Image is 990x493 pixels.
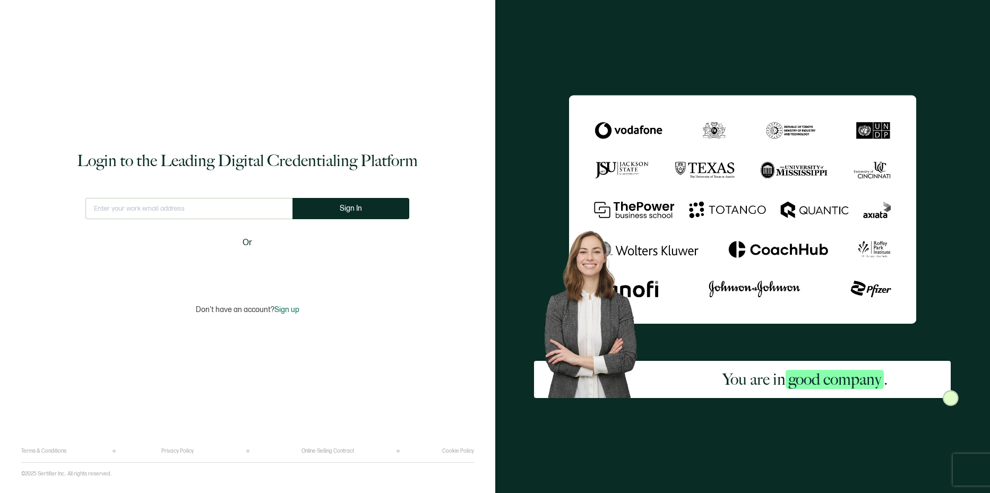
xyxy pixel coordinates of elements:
[786,370,884,389] span: good company
[442,448,474,454] a: Cookie Policy
[85,198,292,219] input: Enter your work email address
[161,448,194,454] a: Privacy Policy
[292,198,409,219] button: Sign In
[569,95,916,324] img: Sertifier Login - You are in <span class="strong-h">good company</span>.
[21,471,111,477] p: ©2025 Sertifier Inc.. All rights reserved.
[534,222,659,398] img: Sertifier Login - You are in <span class="strong-h">good company</span>. Hero
[181,256,314,280] iframe: Sign in with Google Button
[77,150,418,171] h1: Login to the Leading Digital Credentialing Platform
[340,204,362,212] span: Sign In
[302,448,354,454] a: Online Selling Contract
[274,305,299,314] span: Sign up
[243,236,252,249] span: Or
[196,305,299,314] p: Don't have an account?
[722,369,888,390] h2: You are in .
[21,448,66,454] a: Terms & Conditions
[943,390,959,406] img: Sertifier Login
